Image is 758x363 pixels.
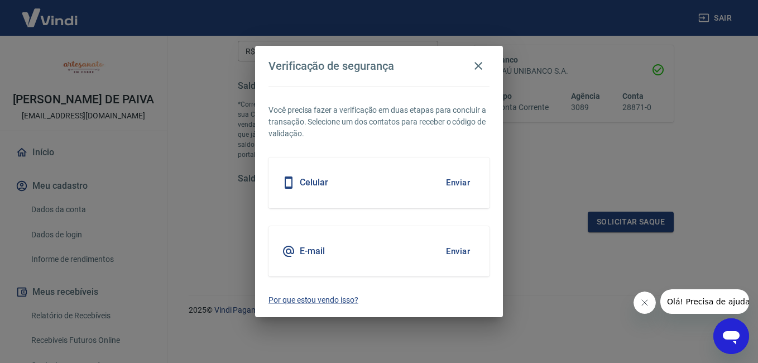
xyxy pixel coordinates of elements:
[268,294,490,306] a: Por que estou vendo isso?
[634,292,656,314] iframe: Fechar mensagem
[300,177,328,188] h5: Celular
[713,318,749,354] iframe: Botão para abrir a janela de mensagens
[440,240,476,263] button: Enviar
[440,171,476,194] button: Enviar
[268,59,394,73] h4: Verificação de segurança
[7,8,94,17] span: Olá! Precisa de ajuda?
[268,104,490,140] p: Você precisa fazer a verificação em duas etapas para concluir a transação. Selecione um dos conta...
[300,246,325,257] h5: E-mail
[660,289,749,314] iframe: Mensagem da empresa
